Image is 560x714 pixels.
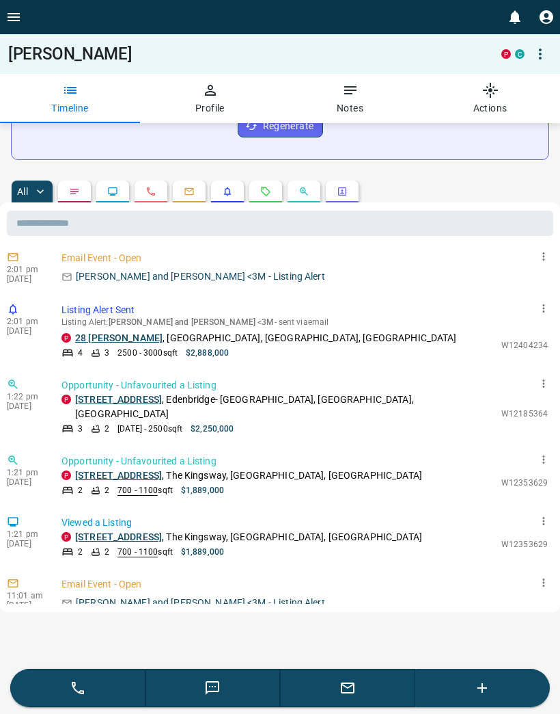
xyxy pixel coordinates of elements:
[117,546,173,558] p: sqft
[117,423,182,435] p: [DATE] - 2500 sqft
[61,516,548,530] p: Viewed a Listing
[501,477,548,489] p: W12353629
[140,74,280,123] button: Profile
[191,423,234,435] p: $2,250,000
[61,532,71,542] div: property.ca
[76,596,325,610] p: [PERSON_NAME] and [PERSON_NAME] <3M - Listing Alert
[104,423,109,435] p: 2
[7,401,48,411] p: [DATE]
[7,265,48,274] p: 2:01 pm
[238,114,323,137] button: Regenerate
[17,187,28,196] p: All
[420,74,560,123] button: Actions
[75,468,422,483] p: , The Kingsway, [GEOGRAPHIC_DATA], [GEOGRAPHIC_DATA]
[61,378,548,393] p: Opportunity - Unfavourited a Listing
[7,317,48,326] p: 2:01 pm
[298,186,309,197] svg: Opportunities
[117,347,178,359] p: 2500 - 3000 sqft
[260,186,271,197] svg: Requests
[107,186,118,197] svg: Lead Browsing Activity
[501,408,548,420] p: W12185364
[184,186,195,197] svg: Emails
[7,591,48,600] p: 11:01 am
[104,347,109,359] p: 3
[61,317,548,327] p: Listing Alert : - sent via email
[104,546,109,558] p: 2
[515,49,524,59] div: condos.ca
[7,477,48,487] p: [DATE]
[75,470,162,481] a: [STREET_ADDRESS]
[61,251,548,265] p: Email Event - Open
[78,423,83,435] p: 3
[78,546,83,558] p: 2
[7,468,48,477] p: 1:21 pm
[7,529,48,539] p: 1:21 pm
[61,577,548,592] p: Email Event - Open
[7,392,48,401] p: 1:22 pm
[75,393,494,421] p: , Edenbridge- [GEOGRAPHIC_DATA], [GEOGRAPHIC_DATA], [GEOGRAPHIC_DATA]
[75,531,162,542] a: [STREET_ADDRESS]
[7,274,48,284] p: [DATE]
[8,44,481,64] h1: [PERSON_NAME]
[7,600,48,610] p: [DATE]
[501,339,548,352] p: W12404234
[501,538,548,551] p: W12353629
[7,326,48,336] p: [DATE]
[117,484,173,497] p: sqft
[75,331,457,345] p: , [GEOGRAPHIC_DATA], [GEOGRAPHIC_DATA], [GEOGRAPHIC_DATA]
[78,484,83,497] p: 2
[61,471,71,480] div: property.ca
[75,394,162,405] a: [STREET_ADDRESS]
[181,546,224,558] p: $1,889,000
[75,530,422,544] p: , The Kingsway, [GEOGRAPHIC_DATA], [GEOGRAPHIC_DATA]
[145,186,156,197] svg: Calls
[76,269,325,284] p: [PERSON_NAME] and [PERSON_NAME] <3M - Listing Alert
[222,186,233,197] svg: Listing Alerts
[186,347,229,359] p: $2,888,000
[181,484,224,497] p: $1,889,000
[61,333,71,343] div: property.ca
[61,454,548,468] p: Opportunity - Unfavourited a Listing
[104,484,109,497] p: 2
[7,539,48,548] p: [DATE]
[337,186,348,197] svg: Agent Actions
[61,395,71,404] div: property.ca
[69,186,80,197] svg: Notes
[61,303,548,317] p: Listing Alert Sent
[501,49,511,59] div: property.ca
[78,347,83,359] p: 4
[109,317,275,327] span: [PERSON_NAME] and [PERSON_NAME] <3M
[280,74,420,123] button: Notes
[75,332,163,343] a: 28 [PERSON_NAME]
[533,3,560,31] button: Profile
